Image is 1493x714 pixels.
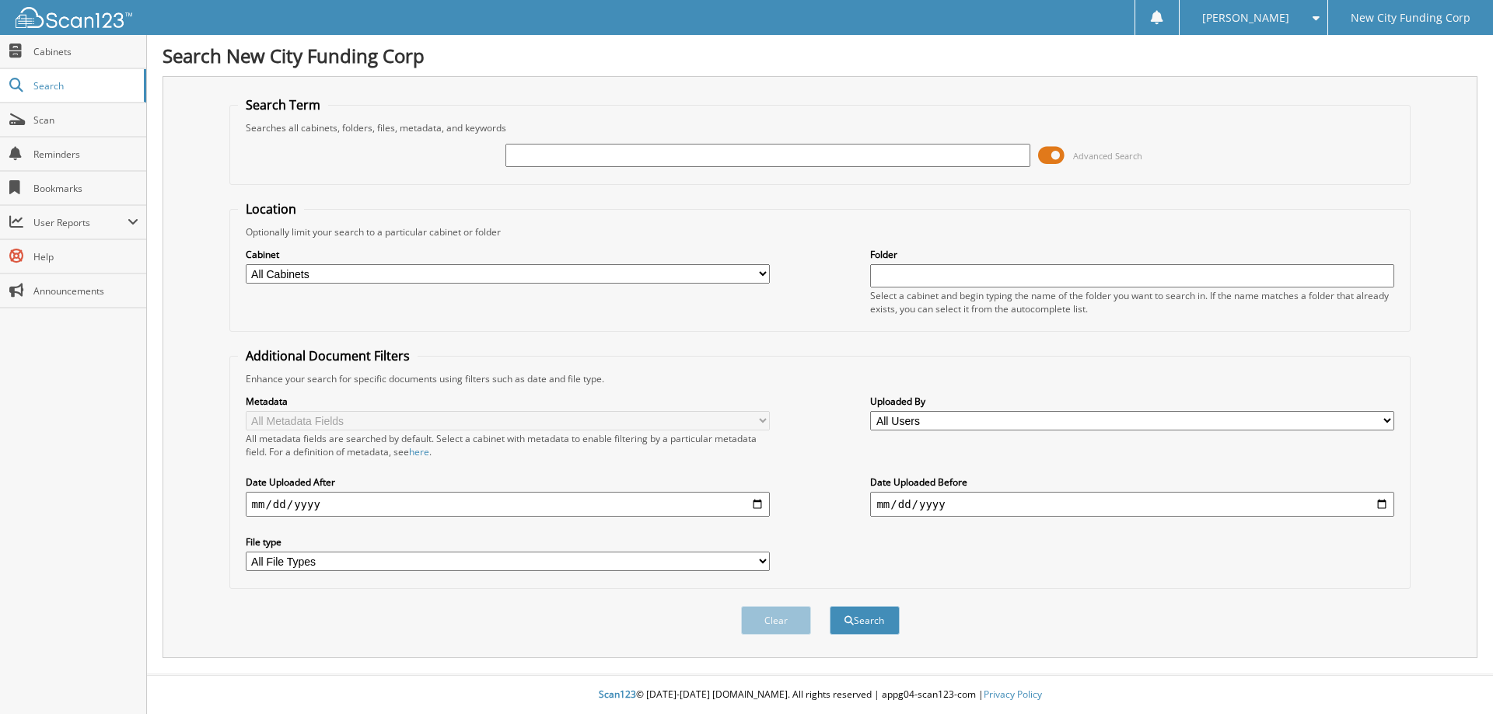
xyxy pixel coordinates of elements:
[246,492,770,517] input: start
[33,182,138,195] span: Bookmarks
[870,248,1394,261] label: Folder
[238,96,328,113] legend: Search Term
[1351,13,1470,23] span: New City Funding Corp
[409,445,429,458] a: here
[238,347,418,364] legend: Additional Document Filters
[33,250,138,263] span: Help
[1073,150,1142,162] span: Advanced Search
[870,289,1394,315] div: Select a cabinet and begin typing the name of the folder you want to search in. If the name match...
[238,121,1403,134] div: Searches all cabinets, folders, files, metadata, and keywords
[238,200,304,218] legend: Location
[246,432,770,458] div: All metadata fields are searched by default. Select a cabinet with metadata to enable filtering b...
[33,45,138,58] span: Cabinets
[33,79,136,92] span: Search
[246,395,770,408] label: Metadata
[246,248,770,261] label: Cabinet
[830,606,900,635] button: Search
[238,225,1403,239] div: Optionally limit your search to a particular cabinet or folder
[163,43,1477,68] h1: Search New City Funding Corp
[33,113,138,127] span: Scan
[33,216,128,229] span: User Reports
[33,284,138,298] span: Announcements
[984,688,1042,701] a: Privacy Policy
[741,606,811,635] button: Clear
[246,475,770,489] label: Date Uploaded After
[16,7,132,28] img: scan123-logo-white.svg
[33,148,138,161] span: Reminders
[147,676,1493,714] div: © [DATE]-[DATE] [DOMAIN_NAME]. All rights reserved | appg04-scan123-com |
[1202,13,1289,23] span: [PERSON_NAME]
[870,475,1394,489] label: Date Uploaded Before
[870,492,1394,517] input: end
[238,372,1403,385] div: Enhance your search for specific documents using filters such as date and file type.
[870,395,1394,408] label: Uploaded By
[599,688,636,701] span: Scan123
[246,535,770,549] label: File type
